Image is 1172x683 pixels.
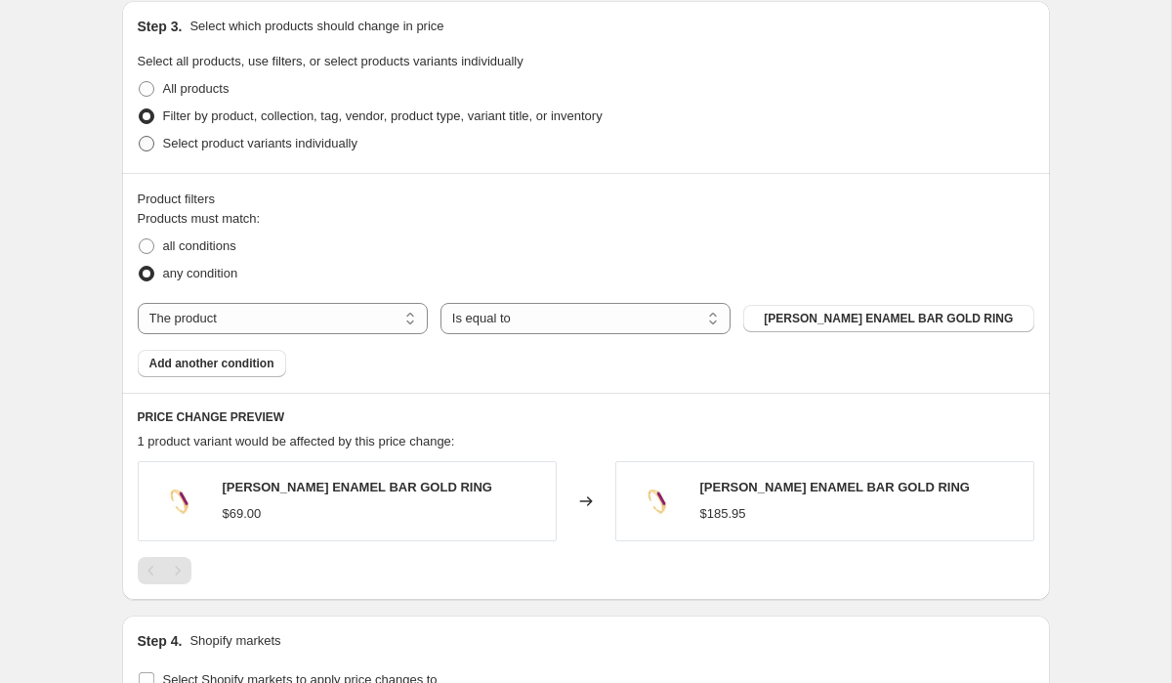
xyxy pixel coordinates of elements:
[163,136,357,150] span: Select product variants individually
[138,350,286,377] button: Add another condition
[163,108,603,123] span: Filter by product, collection, tag, vendor, product type, variant title, or inventory
[223,504,262,524] div: $69.00
[189,631,280,651] p: Shopify markets
[163,266,238,280] span: any condition
[148,472,207,531] img: R028-02G-R_1_80x.jpg
[743,305,1033,332] button: BERRY ENAMEL BAR GOLD RING
[163,81,230,96] span: All products
[138,54,523,68] span: Select all products, use filters, or select products variants individually
[223,480,492,494] span: [PERSON_NAME] ENAMEL BAR GOLD RING
[138,434,455,448] span: 1 product variant would be affected by this price change:
[138,557,191,584] nav: Pagination
[138,17,183,36] h2: Step 3.
[700,480,970,494] span: [PERSON_NAME] ENAMEL BAR GOLD RING
[149,356,274,371] span: Add another condition
[138,211,261,226] span: Products must match:
[163,238,236,253] span: all conditions
[700,504,746,524] div: $185.95
[138,190,1034,209] div: Product filters
[138,409,1034,425] h6: PRICE CHANGE PREVIEW
[138,631,183,651] h2: Step 4.
[764,311,1013,326] span: [PERSON_NAME] ENAMEL BAR GOLD RING
[189,17,443,36] p: Select which products should change in price
[626,472,685,531] img: R028-02G-R_1_80x.jpg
